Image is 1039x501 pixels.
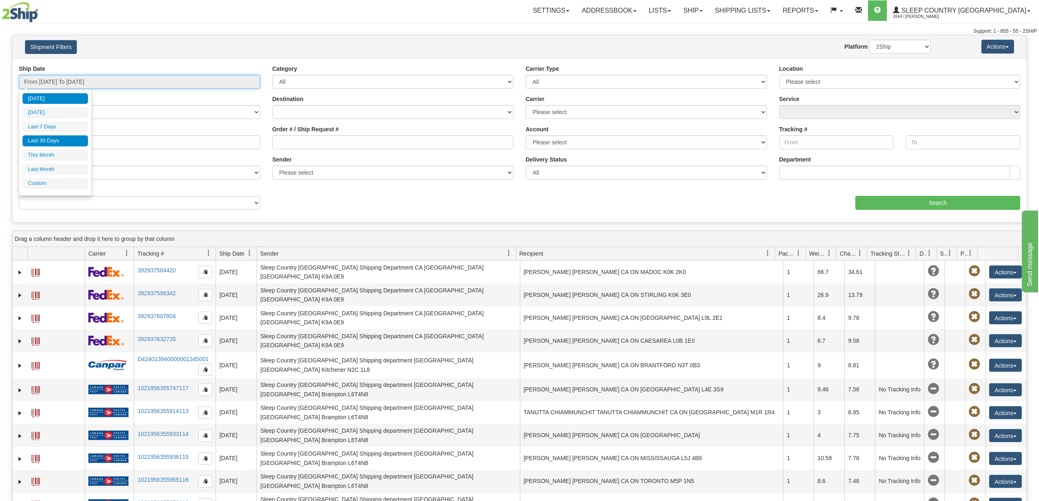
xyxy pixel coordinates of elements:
td: 4 [814,424,844,447]
td: [PERSON_NAME] [PERSON_NAME] CA ON STIRLING K0K 3E0 [520,283,783,306]
td: 7.48 [844,470,875,493]
label: Tracking # [779,125,807,133]
a: 392937632735 [137,336,175,342]
button: Actions [989,265,1022,279]
span: Sender [260,249,279,258]
span: Delivery Status [920,249,927,258]
button: Copy to clipboard [198,452,212,465]
td: [DATE] [216,261,256,283]
td: [PERSON_NAME] [PERSON_NAME] CA ON BRANTFORD N3T 0B3 [520,352,783,378]
a: Delivery Status filter column settings [922,246,936,260]
a: Pickup Status filter column settings [963,246,977,260]
td: Sleep Country [GEOGRAPHIC_DATA] Shipping department [GEOGRAPHIC_DATA] [GEOGRAPHIC_DATA] Brampton ... [256,378,520,401]
li: Custom [22,178,88,189]
label: Destination [272,95,304,103]
li: [DATE] [22,107,88,118]
span: No Tracking Info [928,429,939,440]
label: Platform [844,43,868,51]
td: Sleep Country [GEOGRAPHIC_DATA] Shipping Department CA [GEOGRAPHIC_DATA] [GEOGRAPHIC_DATA] K9A 0E9 [256,283,520,306]
a: Expand [16,386,24,394]
a: Sender filter column settings [502,246,516,260]
div: grid grouping header [13,231,1026,247]
td: 1 [783,352,814,378]
img: 2 - FedEx Express® [88,267,124,277]
a: Label [31,288,40,301]
label: Account [526,125,549,133]
button: Copy to clipboard [198,384,212,396]
td: 34.61 [844,261,875,283]
div: Support: 1 - 855 - 55 - 2SHIP [2,28,1037,35]
img: logo2044.jpg [2,2,38,22]
span: No Tracking Info [928,406,939,418]
span: Unknown [928,288,939,300]
a: 1021956355936115 [137,454,189,460]
a: Label [31,265,40,278]
td: [DATE] [216,306,256,329]
label: Location [779,65,803,73]
td: [DATE] [216,352,256,378]
td: No Tracking Info [875,447,924,470]
td: Sleep Country [GEOGRAPHIC_DATA] Shipping Department CA [GEOGRAPHIC_DATA] [GEOGRAPHIC_DATA] K9A 0E9 [256,306,520,329]
button: Copy to clipboard [198,475,212,488]
a: Ship Date filter column settings [243,246,256,260]
div: Send message [6,5,76,15]
td: 1 [783,329,814,352]
li: This Month [22,150,88,161]
a: 392937599342 [137,290,175,297]
a: Carrier filter column settings [120,246,134,260]
a: Ship [677,0,708,21]
img: 2 - FedEx Express® [88,335,124,346]
td: No Tracking Info [875,378,924,401]
label: Category [272,65,297,73]
a: Recipient filter column settings [761,246,775,260]
a: Label [31,474,40,487]
label: Delivery Status [526,155,567,164]
span: Sleep Country [GEOGRAPHIC_DATA] [900,7,1026,14]
td: 7.78 [844,447,875,470]
span: 2044 / [PERSON_NAME] [893,13,954,21]
td: Sleep Country [GEOGRAPHIC_DATA] Shipping department [GEOGRAPHIC_DATA] [GEOGRAPHIC_DATA] Brampton ... [256,470,520,493]
a: 392937584420 [137,267,175,274]
td: 6.7 [814,329,844,352]
a: Label [31,311,40,324]
td: 13.79 [844,283,875,306]
span: Pickup Not Assigned [969,452,980,463]
td: 1 [783,306,814,329]
button: Actions [989,359,1022,372]
td: TANUTTA CHIAMMUNCHIT TANUTTA CHIAMMUNCHIT CA ON [GEOGRAPHIC_DATA] M1R 1R4 [520,401,783,424]
button: Copy to clipboard [198,407,212,419]
button: Copy to clipboard [198,364,212,376]
span: Pickup Not Assigned [969,383,980,395]
td: [DATE] [216,329,256,352]
img: 20 - Canada Post [88,407,128,418]
button: Actions [981,40,1014,54]
span: Unknown [928,359,939,370]
span: Unknown [928,311,939,323]
label: Department [779,155,811,164]
td: 8.81 [844,352,875,378]
img: 20 - Canada Post [88,430,128,440]
li: Last Month [22,164,88,175]
span: No Tracking Info [928,383,939,395]
label: Carrier Type [526,65,559,73]
td: [DATE] [216,470,256,493]
span: Pickup Not Assigned [969,406,980,418]
a: Tracking Status filter column settings [902,246,916,260]
td: 26.9 [814,283,844,306]
a: Label [31,428,40,441]
td: 1 [783,401,814,424]
span: Tracking Status [870,249,906,258]
span: Pickup Not Assigned [969,429,980,440]
td: 3 [814,401,844,424]
td: 7.75 [844,424,875,447]
td: [DATE] [216,283,256,306]
a: Expand [16,291,24,299]
a: Shipping lists [709,0,776,21]
a: Sleep Country [GEOGRAPHIC_DATA] 2044 / [PERSON_NAME] [887,0,1037,21]
td: 6.95 [844,401,875,424]
td: [PERSON_NAME] [PERSON_NAME] CA ON MISSISSAUGA L5J 4B6 [520,447,783,470]
a: Expand [16,268,24,276]
a: 1021956355914113 [137,408,189,414]
span: Charge [840,249,857,258]
span: Pickup Not Assigned [969,359,980,370]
